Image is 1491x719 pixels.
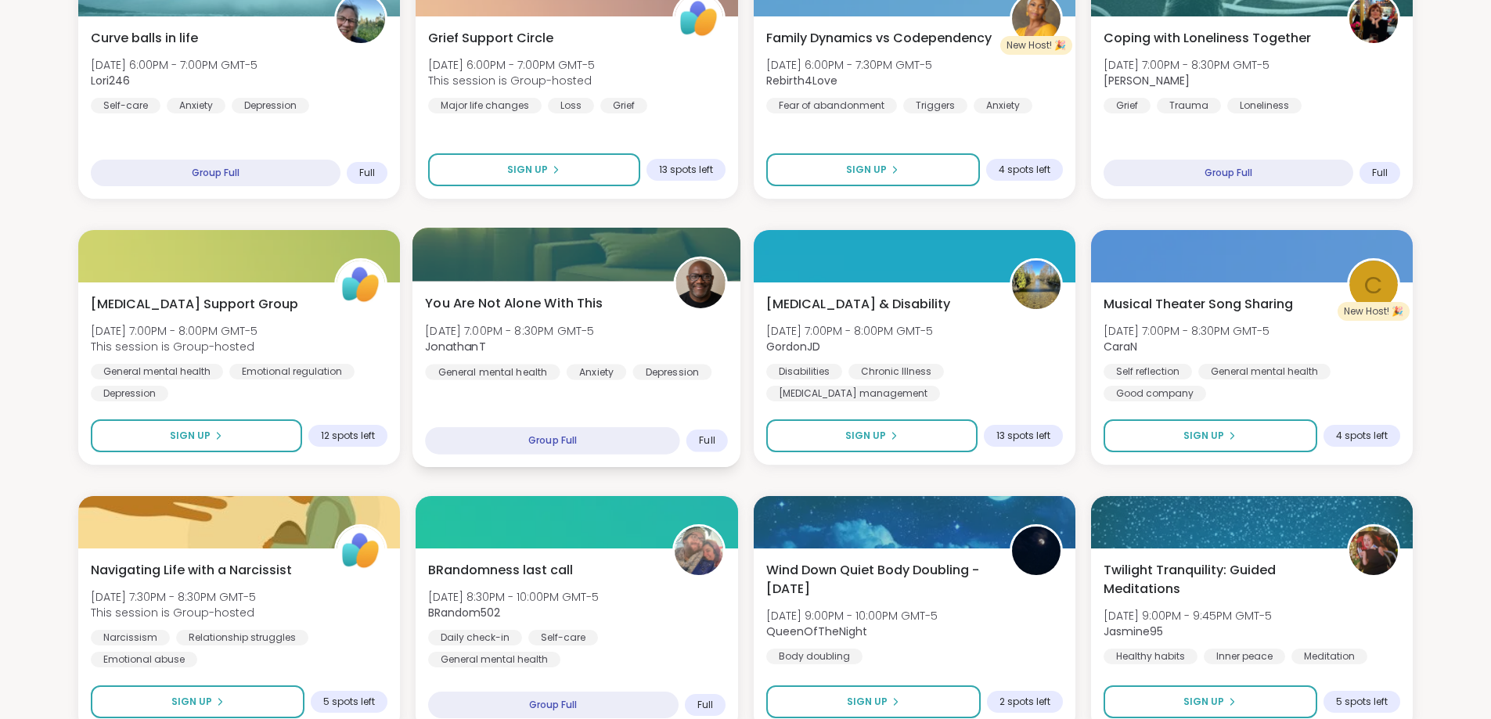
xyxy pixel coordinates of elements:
b: JonathanT [425,339,486,354]
span: [DATE] 7:00PM - 8:00PM GMT-5 [766,323,933,339]
div: Grief [1104,98,1151,113]
span: Sign Up [1183,695,1224,709]
span: [DATE] 7:00PM - 8:00PM GMT-5 [91,323,258,339]
img: QueenOfTheNight [1012,527,1061,575]
div: [MEDICAL_DATA] management [766,386,940,401]
div: General mental health [428,652,560,667]
div: Self reflection [1104,364,1192,379]
img: Jasmine95 [1349,527,1398,575]
b: QueenOfTheNight [766,624,867,639]
div: Emotional regulation [229,364,355,379]
b: Jasmine95 [1104,624,1163,639]
b: Lori246 [91,73,130,88]
img: ShareWell [337,261,385,309]
button: Sign Up [91,419,302,452]
button: Sign Up [766,153,980,186]
div: Fear of abandonment [766,98,897,113]
b: [PERSON_NAME] [1104,73,1190,88]
span: [DATE] 6:00PM - 7:00PM GMT-5 [428,57,595,73]
span: Sign Up [171,695,212,709]
b: Rebirth4Love [766,73,837,88]
span: You Are Not Alone With This [425,294,603,313]
div: Anxiety [167,98,225,113]
span: [DATE] 7:00PM - 8:30PM GMT-5 [1104,323,1270,339]
b: CaraN [1104,339,1137,354]
span: [DATE] 6:00PM - 7:30PM GMT-5 [766,57,932,73]
span: 5 spots left [1336,696,1388,708]
span: This session is Group-hosted [428,73,595,88]
img: JonathanT [676,259,726,308]
span: Navigating Life with a Narcissist [91,561,292,580]
div: Body doubling [766,649,863,664]
button: Sign Up [1104,419,1317,452]
span: Family Dynamics vs Codependency [766,29,992,48]
span: [DATE] 7:30PM - 8:30PM GMT-5 [91,589,256,605]
span: 13 spots left [996,430,1050,442]
div: General mental health [425,364,560,379]
button: Sign Up [91,685,304,718]
div: Daily check-in [428,630,522,645]
span: Musical Theater Song Sharing [1104,295,1293,314]
span: 12 spots left [321,430,375,442]
div: General mental health [1198,364,1331,379]
div: Depression [633,364,712,379]
div: Inner peace [1204,649,1285,664]
span: [DATE] 7:00PM - 8:30PM GMT-5 [1104,57,1270,73]
span: Grief Support Circle [428,29,553,48]
span: C [1364,267,1383,304]
div: Meditation [1291,649,1367,664]
div: Anxiety [974,98,1032,113]
span: Sign Up [845,429,886,443]
span: Twilight Tranquility: Guided Meditations [1104,561,1330,599]
span: Sign Up [507,163,548,177]
div: Loss [548,98,594,113]
div: Group Full [1104,160,1353,186]
span: 5 spots left [323,696,375,708]
div: Relationship struggles [176,630,308,645]
span: [DATE] 6:00PM - 7:00PM GMT-5 [91,57,258,73]
span: Sign Up [846,163,887,177]
span: Curve balls in life [91,29,198,48]
div: Anxiety [567,364,627,379]
span: 4 spots left [1336,430,1388,442]
span: 2 spots left [999,696,1050,708]
span: Sign Up [847,695,888,709]
div: Self-care [91,98,160,113]
div: Good company [1104,386,1206,401]
button: Sign Up [428,153,639,186]
b: GordonJD [766,339,820,354]
div: Group Full [425,427,680,455]
div: Group Full [91,160,340,186]
span: This session is Group-hosted [91,605,256,620]
img: GordonJD [1012,261,1061,309]
span: [DATE] 9:00PM - 9:45PM GMT-5 [1104,608,1272,624]
b: BRandom502 [428,605,500,620]
span: [MEDICAL_DATA] & Disability [766,295,950,314]
div: Disabilities [766,364,842,379]
span: [DATE] 7:00PM - 8:30PM GMT-5 [425,322,594,338]
button: Sign Up [766,419,978,452]
span: Sign Up [170,429,211,443]
span: Sign Up [1183,429,1224,443]
div: Grief [600,98,647,113]
div: Group Full [428,692,678,718]
img: ShareWell [337,527,385,575]
button: Sign Up [1104,685,1317,718]
div: Narcissism [91,630,170,645]
div: Trauma [1157,98,1221,113]
div: Emotional abuse [91,652,197,667]
div: Depression [91,386,168,401]
div: General mental health [91,364,223,379]
div: Depression [232,98,309,113]
div: Healthy habits [1104,649,1197,664]
span: Full [700,434,715,447]
span: Full [697,699,713,711]
img: BRandom502 [675,527,723,575]
span: 4 spots left [999,164,1050,176]
button: Sign Up [766,685,981,718]
div: Self-care [528,630,598,645]
span: Coping with Loneliness Together [1104,29,1311,48]
span: [DATE] 8:30PM - 10:00PM GMT-5 [428,589,599,605]
div: Major life changes [428,98,542,113]
span: BRandomness last call [428,561,573,580]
